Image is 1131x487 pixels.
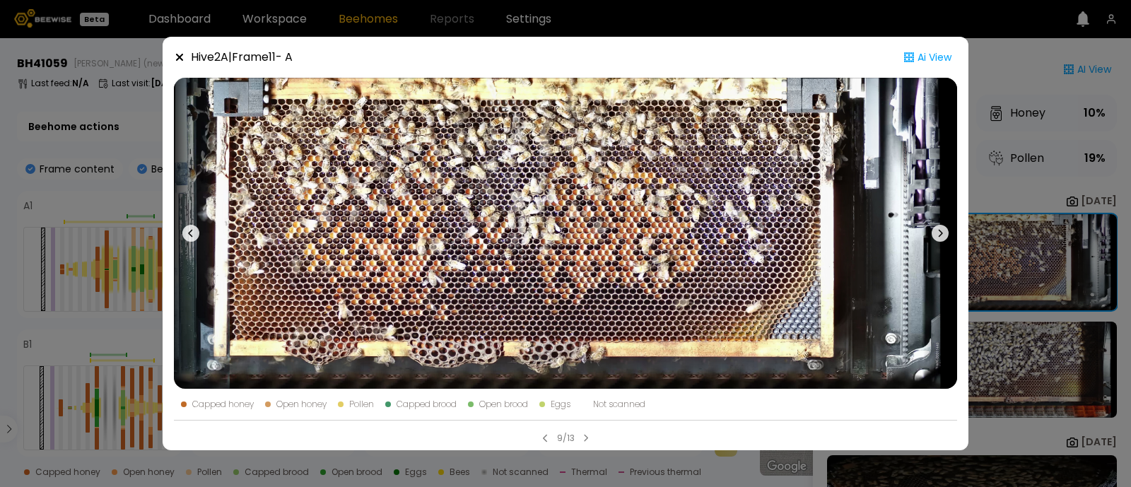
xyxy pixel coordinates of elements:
[557,432,575,445] div: 9/13
[191,49,293,66] div: Hive 2 A |
[479,400,528,409] div: Open brood
[174,78,957,389] img: 20250805_105310-a-515.74-front-41059-CANCAAHN.jpg
[898,48,957,66] div: Ai View
[551,400,570,409] div: Eggs
[232,49,276,65] strong: Frame 11
[276,400,327,409] div: Open honey
[192,400,254,409] div: Capped honey
[276,49,293,65] span: - A
[397,400,457,409] div: Capped brood
[593,400,645,409] div: Not scanned
[349,400,374,409] div: Pollen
